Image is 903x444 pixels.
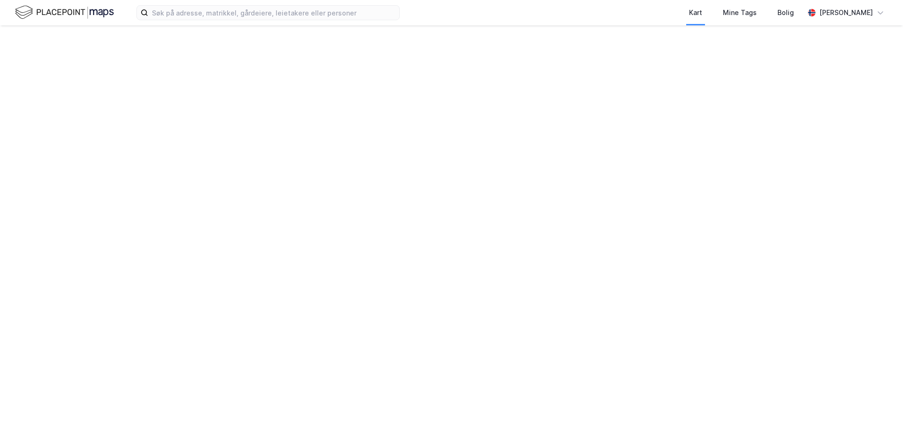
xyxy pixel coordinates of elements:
input: Søk på adresse, matrikkel, gårdeiere, leietakere eller personer [148,6,399,20]
img: logo.f888ab2527a4732fd821a326f86c7f29.svg [15,4,114,21]
div: Mine Tags [723,7,757,18]
div: Kart [689,7,702,18]
div: [PERSON_NAME] [819,7,873,18]
div: Bolig [777,7,794,18]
